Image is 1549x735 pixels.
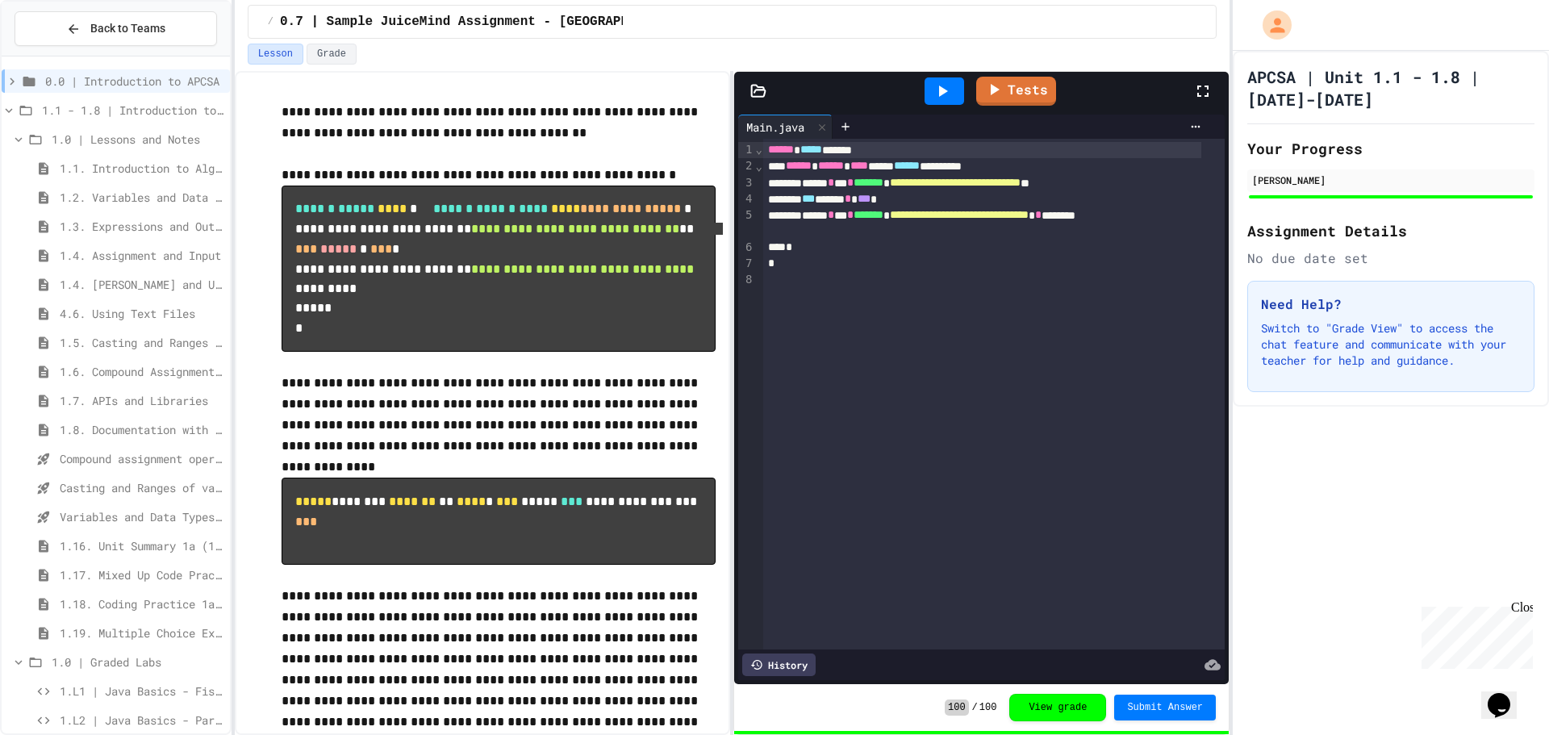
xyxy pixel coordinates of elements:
[1247,65,1534,111] h1: APCSA | Unit 1.1 - 1.8 | [DATE]-[DATE]
[1261,320,1521,369] p: Switch to "Grade View" to access the chat feature and communicate with your teacher for help and ...
[1246,6,1296,44] div: My Account
[754,143,762,156] span: Fold line
[1261,294,1521,314] h3: Need Help?
[738,158,754,174] div: 2
[90,20,165,37] span: Back to Teams
[52,654,223,670] span: 1.0 | Graded Labs
[52,131,223,148] span: 1.0 | Lessons and Notes
[60,218,223,235] span: 1.3. Expressions and Output [New]
[45,73,223,90] span: 0.0 | Introduction to APCSA
[1415,600,1533,669] iframe: chat widget
[738,142,754,158] div: 1
[60,363,223,380] span: 1.6. Compound Assignment Operators
[754,160,762,173] span: Fold line
[979,701,997,714] span: 100
[738,119,812,136] div: Main.java
[60,189,223,206] span: 1.2. Variables and Data Types
[60,595,223,612] span: 1.18. Coding Practice 1a (1.1-1.6)
[60,537,223,554] span: 1.16. Unit Summary 1a (1.1-1.6)
[60,421,223,438] span: 1.8. Documentation with Comments and Preconditions
[60,334,223,351] span: 1.5. Casting and Ranges of Values
[6,6,111,102] div: Chat with us now!Close
[738,191,754,207] div: 4
[738,207,754,240] div: 5
[738,272,754,288] div: 8
[1114,695,1216,720] button: Submit Answer
[738,240,754,256] div: 6
[60,305,223,322] span: 4.6. Using Text Files
[60,566,223,583] span: 1.17. Mixed Up Code Practice 1.1-1.6
[742,654,816,676] div: History
[1247,219,1534,242] h2: Assignment Details
[60,450,223,467] span: Compound assignment operators - Quiz
[268,15,273,28] span: /
[248,44,303,65] button: Lesson
[60,160,223,177] span: 1.1. Introduction to Algorithms, Programming, and Compilers
[738,115,833,139] div: Main.java
[972,701,978,714] span: /
[1252,173,1530,187] div: [PERSON_NAME]
[60,276,223,293] span: 1.4. [PERSON_NAME] and User Input
[1247,248,1534,268] div: No due date set
[1247,137,1534,160] h2: Your Progress
[1481,670,1533,719] iframe: chat widget
[60,392,223,409] span: 1.7. APIs and Libraries
[60,624,223,641] span: 1.19. Multiple Choice Exercises for Unit 1a (1.1-1.6)
[1127,701,1203,714] span: Submit Answer
[60,712,223,729] span: 1.L2 | Java Basics - Paragraphs Lab
[60,683,223,700] span: 1.L1 | Java Basics - Fish Lab
[738,175,754,191] div: 3
[60,247,223,264] span: 1.4. Assignment and Input
[42,102,223,119] span: 1.1 - 1.8 | Introduction to Java
[280,12,691,31] span: 0.7 | Sample JuiceMind Assignment - [GEOGRAPHIC_DATA]
[945,700,969,716] span: 100
[15,11,217,46] button: Back to Teams
[60,479,223,496] span: Casting and Ranges of variables - Quiz
[1009,694,1106,721] button: View grade
[60,508,223,525] span: Variables and Data Types - Quiz
[738,256,754,272] div: 7
[307,44,357,65] button: Grade
[976,77,1056,106] a: Tests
